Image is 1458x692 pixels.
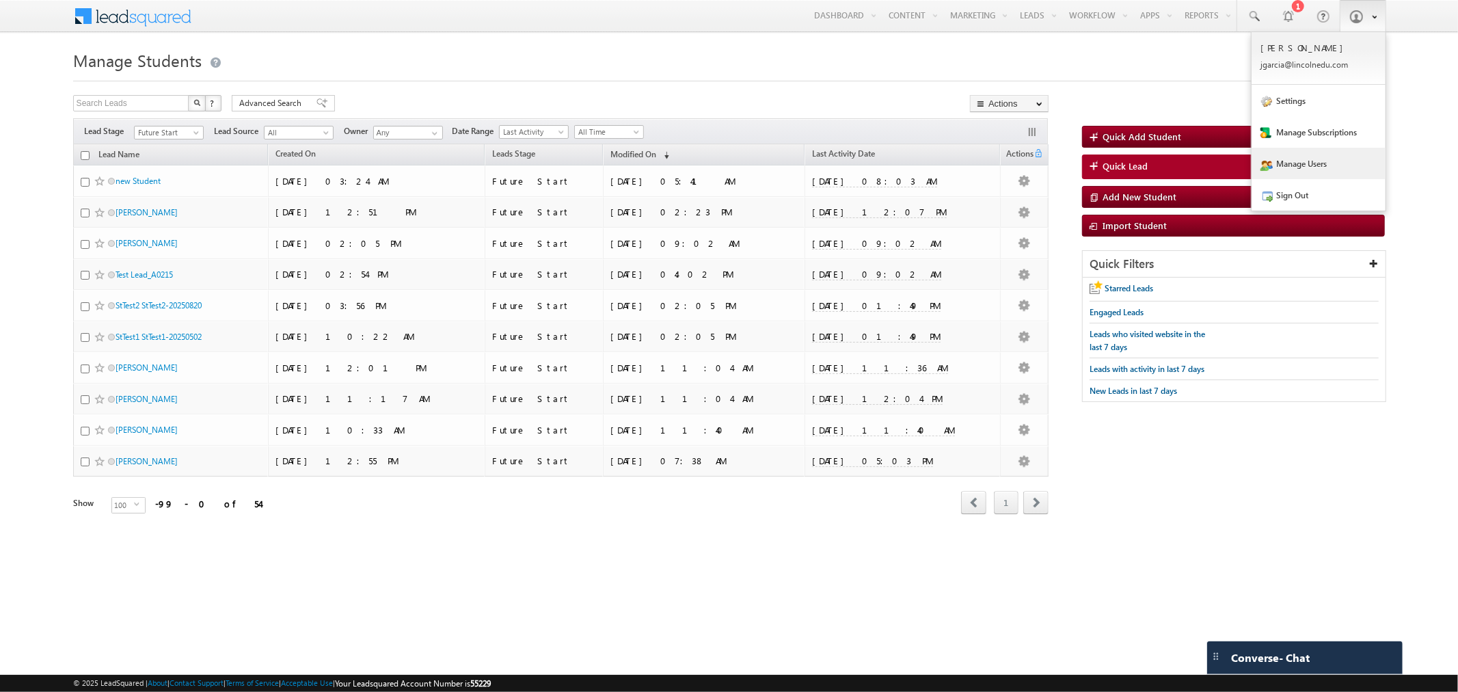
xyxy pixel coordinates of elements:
[812,455,933,467] span: [DATE] 05:03 PM
[155,496,260,511] div: -99 - 0 of 54
[1023,491,1049,514] span: next
[1001,146,1034,164] span: Actions
[116,394,178,404] a: [PERSON_NAME]
[1231,652,1310,664] span: Converse - Chat
[812,362,948,374] span: [DATE] 11:36 AM
[239,97,306,109] span: Advanced Search
[116,362,178,373] a: [PERSON_NAME]
[1083,251,1386,278] div: Quick Filters
[610,149,656,159] span: Modified On
[193,99,200,106] img: Search
[1260,42,1377,53] p: [PERSON_NAME]
[812,206,947,218] span: [DATE] 12:07 PM
[116,300,202,310] a: StTest2 StTest2-20250820
[73,677,491,690] span: © 2025 LeadSquared | | | | |
[214,125,264,137] span: Lead Source
[116,332,202,342] a: StTest1 StTest1-20250502
[269,146,323,164] a: Created On
[1090,307,1144,317] span: Engaged Leads
[116,176,161,186] a: new Student
[970,95,1049,112] button: Actions
[73,497,100,509] div: Show
[210,97,216,109] span: ?
[1082,155,1385,179] a: Quick Lead
[275,424,463,436] div: [DATE] 10:33 AM
[812,268,941,280] span: [DATE] 09:02 AM
[275,330,463,343] div: [DATE] 10:22 AM
[961,491,986,514] span: prev
[275,392,463,405] div: [DATE] 11:17 AM
[1252,148,1386,179] a: Manage Users
[1090,386,1177,396] span: New Leads in last 7 days
[73,49,202,71] span: Manage Students
[492,148,535,159] span: Leads Stage
[1023,492,1049,514] a: next
[492,300,597,312] div: Future Start
[812,330,941,343] span: [DATE] 01:49 PM
[275,148,316,159] span: Created On
[610,175,798,187] div: [DATE] 05:41 AM
[275,206,463,218] div: [DATE] 12:51 PM
[658,150,669,161] span: (sorted descending)
[1252,32,1386,85] a: [PERSON_NAME] jgarcia@lincolnedu.com
[1103,160,1148,172] span: Quick Lead
[500,126,565,138] span: Last Activity
[492,392,597,405] div: Future Start
[499,125,569,139] a: Last Activity
[92,147,146,165] a: Lead Name
[610,206,798,218] div: [DATE] 02:23 PM
[1211,651,1221,662] img: carter-drag
[610,455,798,467] div: [DATE] 07:38 AM
[492,206,597,218] div: Future Start
[492,237,597,250] div: Future Start
[1252,179,1386,211] a: Sign Out
[1252,85,1386,116] a: Settings
[492,424,597,436] div: Future Start
[275,237,463,250] div: [DATE] 02:05 PM
[610,237,798,250] div: [DATE] 09:02 AM
[281,678,333,687] a: Acceptable Use
[812,300,941,312] span: [DATE] 01:49 PM
[610,362,798,374] div: [DATE] 11:04 AM
[116,425,178,435] a: [PERSON_NAME]
[116,238,178,248] a: [PERSON_NAME]
[116,207,178,217] a: [PERSON_NAME]
[135,127,200,139] span: Future Start
[275,455,463,467] div: [DATE] 12:55 PM
[264,126,334,139] a: All
[116,456,178,466] a: [PERSON_NAME]
[275,362,463,374] div: [DATE] 12:01 PM
[1260,59,1377,70] p: jgarc ia@li ncoln edu.c om
[812,237,941,250] span: [DATE] 09:02 AM
[1105,283,1153,293] span: Starred Leads
[84,125,134,137] span: Lead Stage
[134,126,204,139] a: Future Start
[1103,219,1167,231] span: Import Student
[492,362,597,374] div: Future Start
[812,175,937,187] span: [DATE] 08:03 AM
[604,146,676,164] a: Modified On (sorted descending)
[373,126,443,139] input: Type to Search
[148,678,167,687] a: About
[275,268,463,280] div: [DATE] 02:54 PM
[485,146,542,164] a: Leads Stage
[994,491,1018,514] a: 1
[470,678,491,689] span: 55229
[610,392,798,405] div: [DATE] 11:04 AM
[116,269,173,280] a: Test Lead_A0215
[226,678,279,687] a: Terms of Service
[812,392,943,405] span: [DATE] 12:04 PM
[610,268,798,280] div: [DATE] 04:02 PM
[805,146,882,164] a: Last Activity Date
[134,501,145,507] span: select
[961,492,986,514] a: prev
[1090,364,1204,374] span: Leads with activity in last 7 days
[610,330,798,343] div: [DATE] 02:05 PM
[1103,191,1176,202] span: Add New Student
[492,175,597,187] div: Future Start
[1090,329,1205,352] span: Leads who visited website in the last 7 days
[344,125,373,137] span: Owner
[610,424,798,436] div: [DATE] 11:40 AM
[205,95,221,111] button: ?
[275,175,463,187] div: [DATE] 03:24 AM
